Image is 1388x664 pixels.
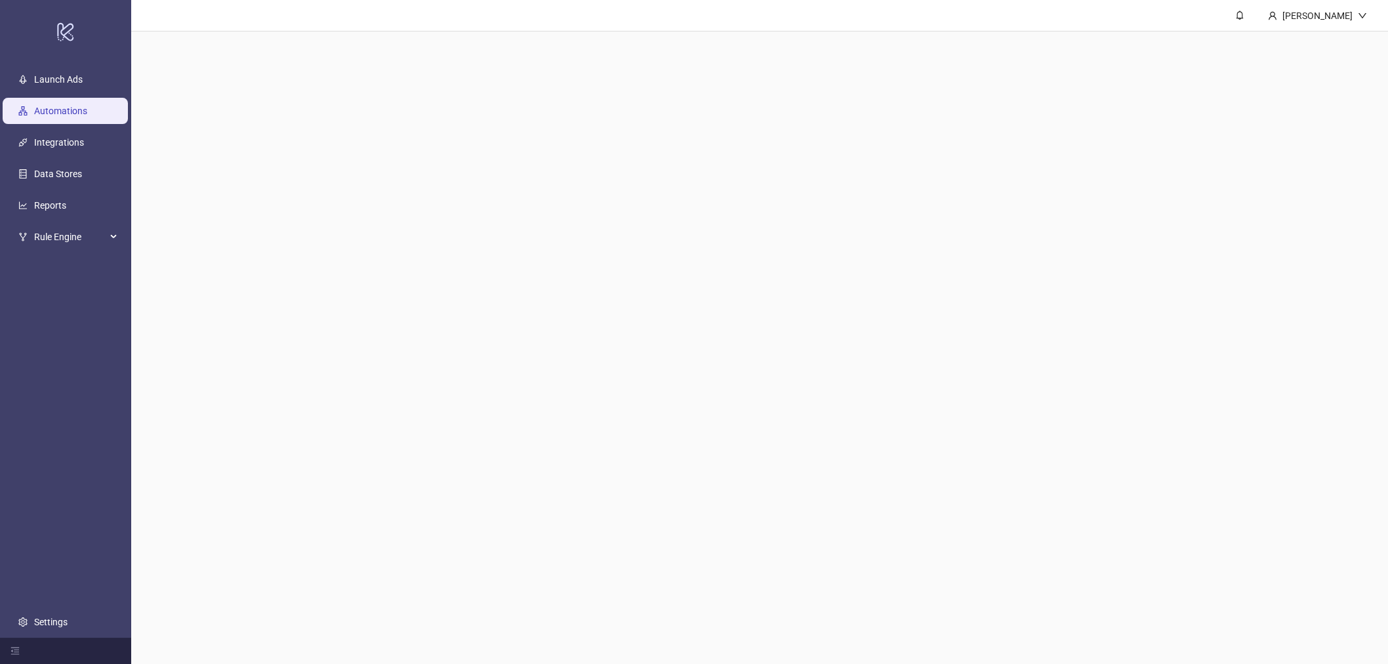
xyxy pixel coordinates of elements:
span: user [1268,11,1277,20]
span: Rule Engine [34,224,106,250]
a: Settings [34,617,68,627]
a: Reports [34,200,66,211]
span: bell [1235,10,1244,20]
span: fork [18,232,28,241]
div: [PERSON_NAME] [1277,9,1358,23]
a: Data Stores [34,169,82,179]
a: Automations [34,106,87,116]
a: Launch Ads [34,74,83,85]
span: down [1358,11,1367,20]
span: menu-fold [10,646,20,655]
a: Integrations [34,137,84,148]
